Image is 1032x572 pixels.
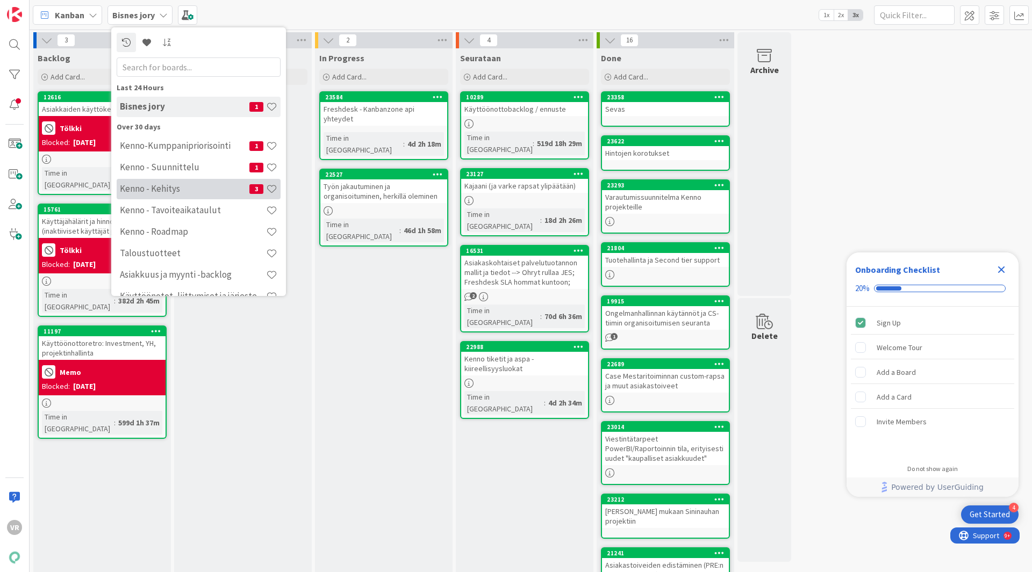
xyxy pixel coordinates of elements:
[39,327,166,336] div: 11197
[602,146,729,160] div: Hintojen korotukset
[319,53,364,63] span: In Progress
[464,305,540,328] div: Time in [GEOGRAPHIC_DATA]
[325,93,447,101] div: 23584
[607,423,729,431] div: 23014
[602,296,729,306] div: 19915
[847,307,1019,458] div: Checklist items
[320,170,447,203] div: 22527Työn jakautuminen ja organisoituminen, herkillä oleminen
[602,296,729,330] div: 19915Ongelmanhallinnan käytännöt ja CS-tiimin organisoitumisen seuranta
[120,291,266,301] h4: Käyttöönotot, liittymiset ja järjestelmävaihdokset
[42,259,70,270] div: Blocked:
[611,333,618,340] span: 1
[39,336,166,360] div: Käyttöönottoretro: Investment, YH, projektinhallinta
[602,243,729,267] div: 21804Tuotehallinta ja Second tier support
[607,244,729,252] div: 21804
[51,72,85,82] span: Add Card...
[120,183,249,194] h4: Kenno - Kehitys
[320,92,447,126] div: 23584Freshdesk - Kanbanzone api yhteydet
[39,92,166,116] div: 12616Asiakkaiden käyttökertojen seuranta
[461,352,588,375] div: Kenno tiketit ja aspa - kiireellisyysluokat
[602,243,729,253] div: 21804
[39,327,166,360] div: 11197Käyttöönottoretro: Investment, YH, projektinhallinta
[851,336,1014,359] div: Welcome Tour is incomplete.
[461,92,588,102] div: 10289
[403,138,405,150] span: :
[970,509,1010,520] div: Get Started
[464,208,540,232] div: Time in [GEOGRAPHIC_DATA]
[470,292,477,299] span: 2
[542,310,585,322] div: 70d 6h 36m
[320,170,447,179] div: 22527
[602,136,729,160] div: 23622Hintojen korotukset
[607,93,729,101] div: 23358
[461,246,588,289] div: 16531Asiakaskohtaiset palvelutuotannon mallit ja tiedot --> Ohryt rullaa JES; Freshdesk SLA homma...
[39,205,166,214] div: 15761
[993,261,1010,278] div: Close Checklist
[847,252,1019,497] div: Checklist Container
[120,205,266,215] h4: Kenno - Tavoiteaikataulut
[249,163,263,172] span: 1
[42,137,70,148] div: Blocked:
[533,137,534,149] span: :
[461,169,588,179] div: 23127
[602,422,729,465] div: 23014Viestintätarpeet PowerBI/Raportoinnin tila, erityisesti uudet "kaupalliset asiakkuudet"
[751,329,778,342] div: Delete
[479,34,498,47] span: 4
[961,505,1019,524] div: Open Get Started checklist, remaining modules: 4
[602,180,729,190] div: 23293
[473,72,507,82] span: Add Card...
[461,246,588,256] div: 16531
[73,381,96,392] div: [DATE]
[851,385,1014,409] div: Add a Card is incomplete.
[324,132,403,156] div: Time in [GEOGRAPHIC_DATA]
[399,225,401,236] span: :
[602,92,729,116] div: 23358Sevas
[38,53,70,63] span: Backlog
[39,92,166,102] div: 12616
[602,432,729,465] div: Viestintätarpeet PowerBI/Raportoinnin tila, erityisesti uudet "kaupalliset asiakkuudet"
[877,341,922,354] div: Welcome Tour
[461,92,588,116] div: 10289Käyttöönottobacklog / ennuste
[120,101,249,112] h4: Bisnes jory
[607,360,729,368] div: 22689
[601,53,621,63] span: Done
[466,247,588,255] div: 16531
[602,495,729,528] div: 23212[PERSON_NAME] mukaan Sininauhan projektiin
[461,342,588,375] div: 22988Kenno tiketit ja aspa - kiireellisyysluokat
[117,121,281,133] div: Over 30 days
[325,171,447,178] div: 22527
[57,34,75,47] span: 3
[1009,503,1019,512] div: 4
[602,422,729,432] div: 23014
[602,253,729,267] div: Tuotehallinta ja Second tier support
[607,182,729,189] div: 23293
[23,2,49,15] span: Support
[42,167,114,191] div: Time in [GEOGRAPHIC_DATA]
[540,310,542,322] span: :
[117,57,281,77] input: Search for boards...
[855,284,870,293] div: 20%
[320,102,447,126] div: Freshdesk - Kanbanzone api yhteydet
[891,481,984,494] span: Powered by UserGuiding
[534,137,585,149] div: 519d 18h 29m
[607,137,729,145] div: 23622
[324,219,399,242] div: Time in [GEOGRAPHIC_DATA]
[405,138,444,150] div: 4d 2h 18m
[602,190,729,214] div: Varautumissuunnitelma Kenno projekteille
[401,225,444,236] div: 46d 1h 58m
[602,359,729,393] div: 22689Case Mestaritoiminnan custom-rapsa ja muut asiakastoiveet
[39,205,166,238] div: 15761Käyttäjähälärit ja hinnoittelu (inaktiiviset käyttäjät pohdinta!)
[851,311,1014,335] div: Sign Up is complete.
[607,298,729,305] div: 19915
[750,63,779,76] div: Archive
[44,93,166,101] div: 12616
[602,306,729,330] div: Ongelmanhallinnan käytännöt ja CS-tiimin organisoitumisen seuranta
[602,102,729,116] div: Sevas
[54,4,60,13] div: 9+
[848,10,863,20] span: 3x
[7,7,22,22] img: Visit kanbanzone.com
[116,417,162,429] div: 599d 1h 37m
[877,390,912,403] div: Add a Card
[461,169,588,193] div: 23127Kajaani (ja varke rapsat ylipäätään)
[60,368,81,376] b: Memo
